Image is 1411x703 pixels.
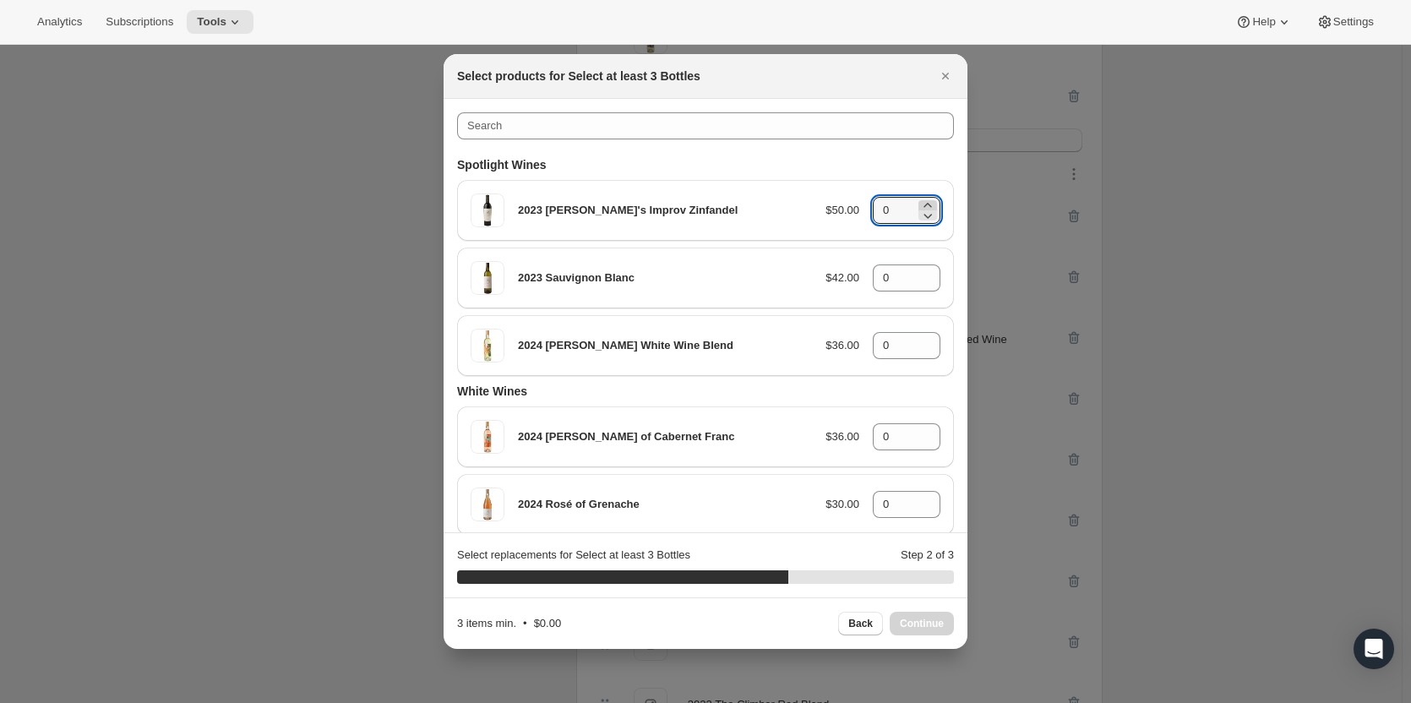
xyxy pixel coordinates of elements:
button: Close [934,64,957,88]
button: Analytics [27,10,92,34]
h3: White Wines [457,383,954,400]
p: $36.00 [825,337,859,354]
p: Step 2 of 3 [901,547,954,564]
p: 2024 Rosé of Grenache [518,496,812,513]
p: 3 items min. [457,615,516,632]
button: Subscriptions [95,10,183,34]
button: Tools [187,10,253,34]
p: $50.00 [825,202,859,219]
p: 2023 Sauvignon Blanc [518,270,812,286]
span: Analytics [37,15,82,29]
p: $36.00 [825,428,859,445]
div: • [457,615,561,632]
p: 2024 [PERSON_NAME] White Wine Blend [518,337,812,354]
p: 2024 [PERSON_NAME] of Cabernet Franc [518,428,812,445]
span: Back [848,617,873,630]
button: Help [1225,10,1302,34]
p: $30.00 [825,496,859,513]
button: Settings [1306,10,1384,34]
h3: Spotlight Wines [457,156,954,173]
input: Search [457,112,954,139]
p: Select replacements for Select at least 3 Bottles [457,547,690,564]
p: 2023 [PERSON_NAME]'s Improv Zinfandel [518,202,812,219]
span: Help [1252,15,1275,29]
div: Open Intercom Messenger [1354,629,1394,669]
button: Back [838,612,883,635]
span: Subscriptions [106,15,173,29]
p: $42.00 [825,270,859,286]
span: Settings [1333,15,1374,29]
span: Tools [197,15,226,29]
p: $0.00 [534,615,562,632]
h2: Select products for Select at least 3 Bottles [457,68,700,84]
